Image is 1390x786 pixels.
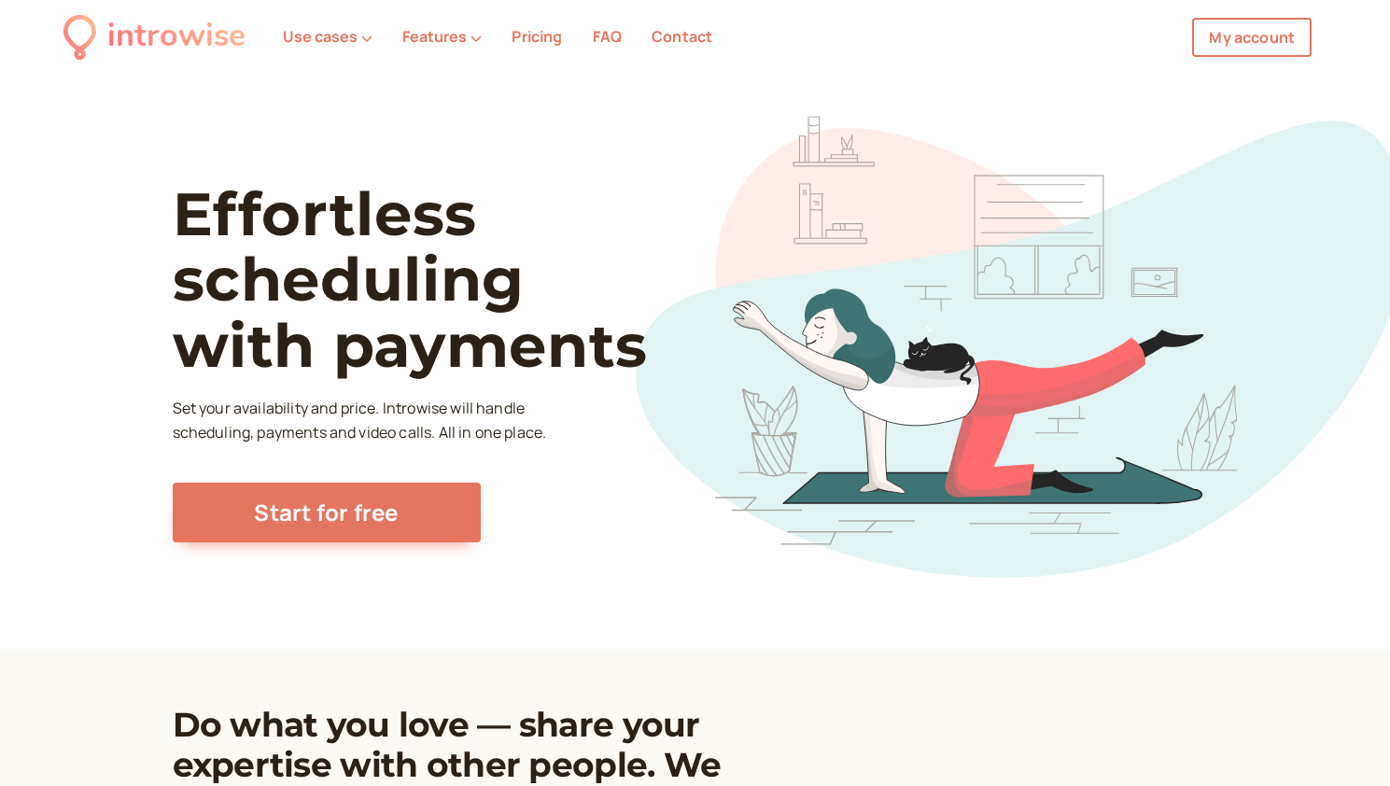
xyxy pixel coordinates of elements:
[1192,18,1312,57] a: My account
[593,26,622,47] a: FAQ
[173,181,715,378] h1: Effortless scheduling with payments
[512,26,562,47] a: Pricing
[63,11,246,63] a: introwise
[283,28,372,45] button: Use cases
[173,483,481,542] a: Start for free
[652,26,712,47] a: Contact
[173,397,552,445] p: Set your availability and price. Introwise will handle scheduling, payments and video calls. All ...
[1297,696,1390,786] iframe: Chat Widget
[402,28,482,45] button: Features
[107,11,246,63] div: introwise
